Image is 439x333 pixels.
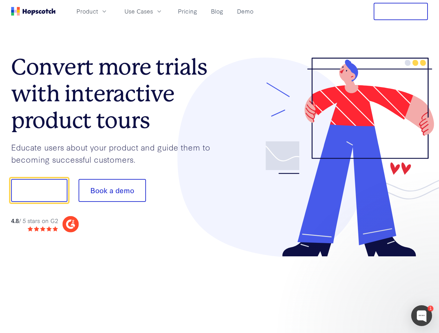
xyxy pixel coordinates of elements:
span: Use Cases [124,7,153,16]
p: Educate users about your product and guide them to becoming successful customers. [11,141,220,165]
a: Home [11,7,56,16]
button: Book a demo [79,179,146,202]
button: Show me! [11,179,67,202]
h1: Convert more trials with interactive product tours [11,54,220,134]
a: Blog [208,6,226,17]
span: Product [76,7,98,16]
button: Product [72,6,112,17]
a: Pricing [175,6,200,17]
div: 1 [428,306,433,311]
a: Demo [234,6,256,17]
button: Use Cases [120,6,167,17]
button: Free Trial [374,3,428,20]
strong: 4.8 [11,216,19,224]
div: / 5 stars on G2 [11,216,58,225]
